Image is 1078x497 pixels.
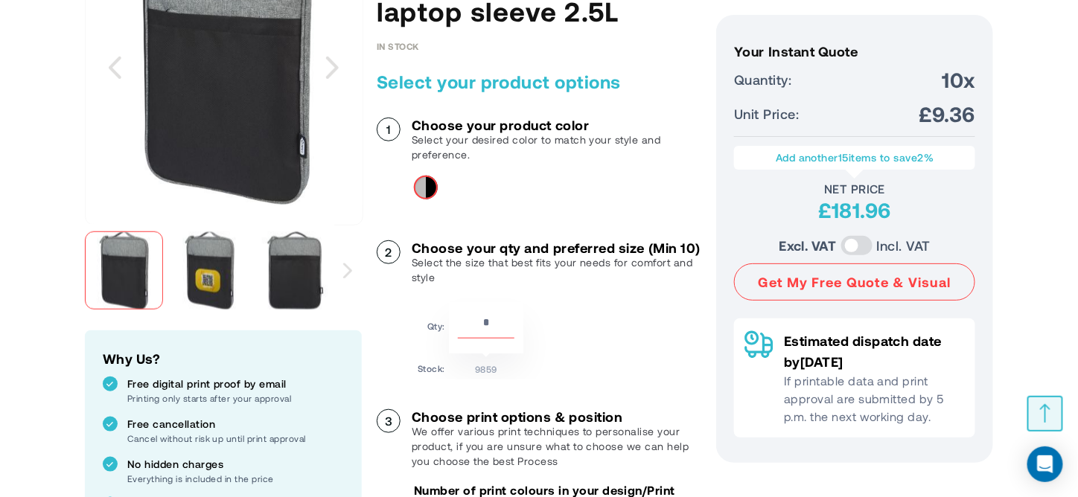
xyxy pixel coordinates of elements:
p: Printing only starts after your approval [127,391,344,405]
div: Open Intercom Messenger [1027,446,1063,482]
span: Unit Price: [734,103,799,124]
div: Solid black&Heather grey [414,176,438,199]
span: 15 [838,151,849,164]
span: £9.36 [919,100,975,127]
p: Free cancellation [127,417,344,432]
div: Reclaim 14" GRS recycled two-tone laptop sleeve 2.5L [170,224,256,317]
h3: Choose your qty and preferred size (Min 10) [412,240,701,255]
h3: Choose your product color [412,118,701,132]
h2: Why Us? [103,348,344,369]
div: Availability [377,41,419,51]
span: 2% [918,151,934,164]
div: Reclaim 14" GRS recycled two-tone laptop sleeve 2.5L [85,224,170,317]
p: Select the size that best fits your needs for comfort and style [412,255,701,285]
p: Free digital print proof by email [127,376,344,391]
p: No hidden charges [127,457,344,472]
span: 10x [943,66,975,93]
h2: Select your product options [377,70,701,94]
p: We offer various print techniques to personalise your product, if you are unsure what to choose w... [412,424,701,469]
img: Reclaim 14" GRS recycled two-tone laptop sleeve 2.5L [170,231,249,310]
span: Quantity: [734,69,791,90]
span: [DATE] [800,353,843,370]
td: Qty: [418,302,445,353]
p: Add another items to save [741,150,968,165]
p: Cancel without risk up until print approval [127,432,344,445]
p: Everything is included in the price [127,472,344,485]
h3: Your Instant Quote [734,44,975,59]
img: Delivery [744,330,774,359]
td: 9859 [449,357,523,376]
div: £181.96 [734,196,975,223]
label: Incl. VAT [877,235,931,256]
label: Excl. VAT [779,235,836,256]
button: Get My Free Quote & Visual [734,263,975,301]
p: If printable data and print approval are submitted by 5 p.m. the next working day. [784,372,965,426]
img: Reclaim 14" GRS recycled two-tone laptop sleeve 2.5L [85,231,163,310]
p: Estimated dispatch date by [784,330,965,372]
div: Net Price [734,182,975,196]
img: Reclaim 14" GRS recycled two-tone laptop sleeve 2.5L [256,231,334,310]
span: In stock [377,41,419,51]
p: Select your desired color to match your style and preference. [412,132,701,162]
h3: Choose print options & position [412,409,701,424]
td: Stock: [418,357,445,376]
div: Next [334,224,362,317]
div: Reclaim 14" GRS recycled two-tone laptop sleeve 2.5L [256,224,334,317]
